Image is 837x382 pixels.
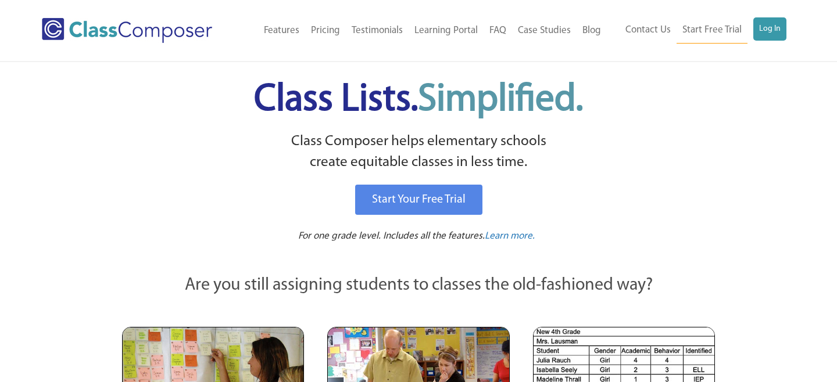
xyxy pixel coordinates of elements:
a: Contact Us [620,17,677,43]
span: Class Lists. [254,81,583,119]
nav: Header Menu [239,18,607,44]
span: Learn more. [485,231,535,241]
p: Are you still assigning students to classes the old-fashioned way? [122,273,715,298]
a: Start Free Trial [677,17,747,44]
nav: Header Menu [607,17,786,44]
a: FAQ [484,18,512,44]
a: Start Your Free Trial [355,185,482,215]
span: Simplified. [418,81,583,119]
img: Class Composer [42,18,212,43]
a: Testimonials [346,18,409,44]
a: Blog [577,18,607,44]
a: Pricing [305,18,346,44]
a: Log In [753,17,786,41]
a: Case Studies [512,18,577,44]
p: Class Composer helps elementary schools create equitable classes in less time. [120,131,717,174]
a: Learning Portal [409,18,484,44]
span: Start Your Free Trial [372,194,466,206]
span: For one grade level. Includes all the features. [298,231,485,241]
a: Features [258,18,305,44]
a: Learn more. [485,229,535,244]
